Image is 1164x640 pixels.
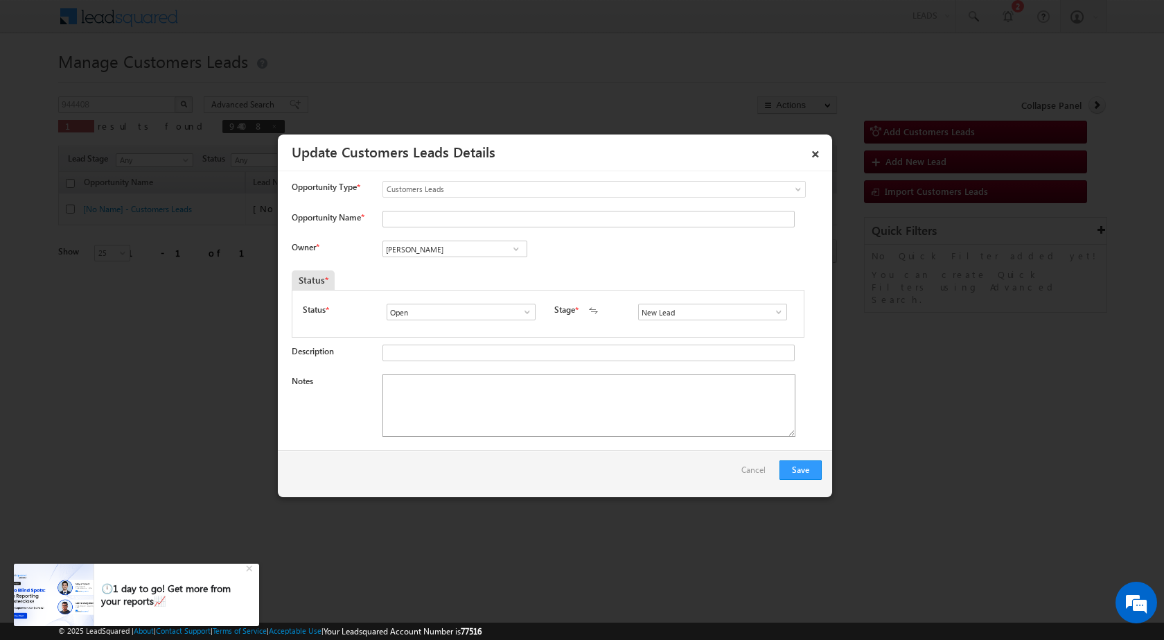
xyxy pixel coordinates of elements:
[292,242,319,252] label: Owner
[507,242,524,256] a: Show All Items
[292,346,334,356] label: Description
[324,626,482,637] span: Your Leadsquared Account Number is
[292,212,364,223] label: Opportunity Name
[638,304,787,320] input: Type to Search
[292,181,357,193] span: Opportunity Type
[292,376,313,386] label: Notes
[156,626,211,635] a: Contact Support
[554,304,575,316] label: Stage
[227,7,261,40] div: Minimize live chat window
[213,626,267,635] a: Terms of Service
[382,181,806,198] a: Customers Leads
[461,626,482,637] span: 77516
[24,73,58,91] img: d_60004797649_company_0_60004797649
[18,128,253,415] textarea: Type your message and hit 'Enter'
[134,626,154,635] a: About
[101,582,244,607] div: 🕛1 day to go! Get more from your reports📈
[242,559,259,576] div: +
[382,241,527,257] input: Type to Search
[741,460,773,487] a: Cancel
[269,626,321,635] a: Acceptable Use
[58,625,482,638] span: © 2025 LeadSquared | | | | |
[779,460,822,480] button: Save
[383,183,749,196] span: Customers Leads
[188,427,252,446] em: Start Chat
[804,139,827,164] a: ×
[292,141,495,161] a: Update Customers Leads Details
[387,304,536,320] input: Type to Search
[766,305,784,319] a: Show All Items
[303,304,326,316] label: Status
[515,305,532,319] a: Show All Items
[72,73,233,91] div: Chat with us now
[292,270,335,290] div: Status
[14,564,94,626] img: pictures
